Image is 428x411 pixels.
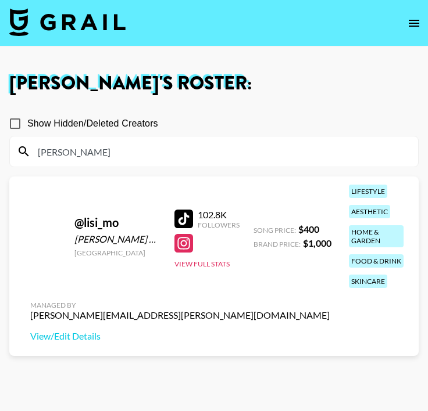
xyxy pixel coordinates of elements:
button: View Full Stats [174,259,230,268]
div: [PERSON_NAME][EMAIL_ADDRESS][PERSON_NAME][DOMAIN_NAME] [30,309,330,321]
div: skincare [349,275,387,288]
div: lifestyle [349,185,387,198]
div: aesthetic [349,205,390,218]
span: Show Hidden/Deleted Creators [27,117,158,131]
input: Search by User Name [31,142,411,161]
div: Followers [198,221,240,229]
a: View/Edit Details [30,330,330,342]
div: [GEOGRAPHIC_DATA] [74,248,160,257]
div: home & garden [349,225,404,247]
button: open drawer [402,12,426,35]
img: Grail Talent [9,8,126,36]
div: [PERSON_NAME] Aleksandrovna [PERSON_NAME] [74,233,160,245]
strong: $ 1,000 [303,237,331,248]
div: food & drink [349,254,404,268]
div: @ lisi_mo [74,215,160,230]
h1: [PERSON_NAME] 's Roster: [9,74,419,93]
span: Song Price: [254,226,296,235]
div: Managed By [30,301,330,309]
strong: $ 400 [298,223,319,235]
div: 102.8K [198,209,240,221]
span: Brand Price: [254,240,301,248]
